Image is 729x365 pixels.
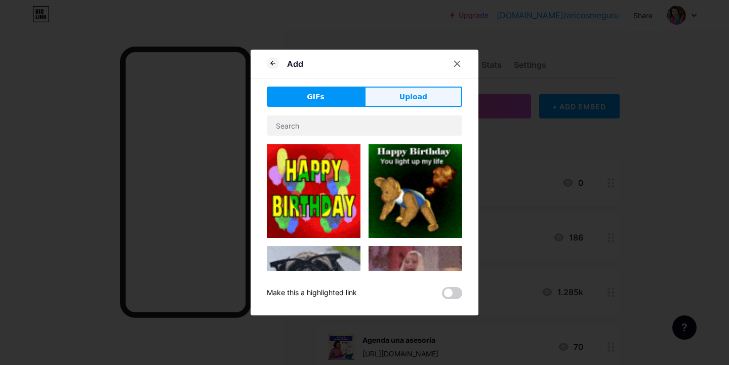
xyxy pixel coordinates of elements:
img: Gihpy [369,246,462,323]
button: GIFs [267,87,364,107]
span: GIFs [307,92,325,102]
div: Make this a highlighted link [267,287,357,299]
div: Add [287,58,303,70]
img: Gihpy [267,246,360,340]
input: Search [267,115,462,136]
span: Upload [399,92,427,102]
img: Gihpy [369,144,462,238]
img: Gihpy [267,144,360,238]
button: Upload [364,87,462,107]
